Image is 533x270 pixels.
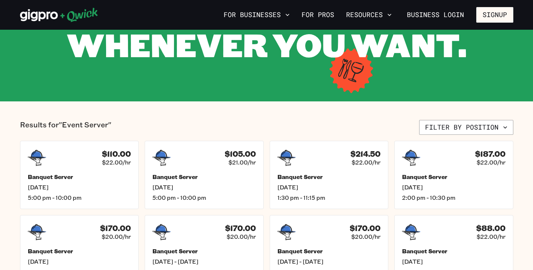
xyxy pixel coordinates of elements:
span: $20.00/hr [351,233,381,240]
span: [DATE] [402,183,506,191]
span: $20.00/hr [227,233,256,240]
h4: $170.00 [350,224,381,233]
h5: Banquet Server [402,247,506,255]
span: 1:30 pm - 11:15 pm [277,194,381,201]
h4: $105.00 [225,149,256,159]
h5: Banquet Server [28,247,131,255]
span: [DATE] - [DATE] [277,258,381,265]
button: For Businesses [221,9,293,21]
span: [DATE] [28,183,131,191]
h5: Banquet Server [152,173,256,180]
span: 5:00 pm - 10:00 pm [28,194,131,201]
a: $214.50$22.00/hrBanquet Server[DATE]1:30 pm - 11:15 pm [270,141,389,209]
button: Signup [476,7,513,23]
h4: $88.00 [476,224,506,233]
h5: Banquet Server [277,173,381,180]
h5: Banquet Server [28,173,131,180]
span: [DATE] [152,183,256,191]
h5: Banquet Server [277,247,381,255]
span: $22.00/hr [477,159,506,166]
span: [DATE] [402,258,506,265]
h4: $187.00 [475,149,506,159]
h5: Banquet Server [402,173,506,180]
span: [DATE] - [DATE] [152,258,256,265]
button: Resources [343,9,395,21]
a: $187.00$22.00/hrBanquet Server[DATE]2:00 pm - 10:30 pm [394,141,513,209]
span: 5:00 pm - 10:00 pm [152,194,256,201]
a: $105.00$21.00/hrBanquet Server[DATE]5:00 pm - 10:00 pm [145,141,264,209]
h4: $110.00 [102,149,131,159]
span: $21.00/hr [228,159,256,166]
a: For Pros [299,9,337,21]
a: $110.00$22.00/hrBanquet Server[DATE]5:00 pm - 10:00 pm [20,141,139,209]
span: 2:00 pm - 10:30 pm [402,194,506,201]
span: [DATE] [28,258,131,265]
span: $20.00/hr [102,233,131,240]
h4: $214.50 [351,149,381,159]
h4: $170.00 [225,224,256,233]
a: Business Login [401,7,470,23]
span: $22.00/hr [477,233,506,240]
p: Results for "Event Server" [20,120,111,135]
span: $22.00/hr [102,159,131,166]
button: Filter by position [419,120,513,135]
h5: Banquet Server [152,247,256,255]
h4: $170.00 [100,224,131,233]
span: $22.00/hr [352,159,381,166]
span: [DATE] [277,183,381,191]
